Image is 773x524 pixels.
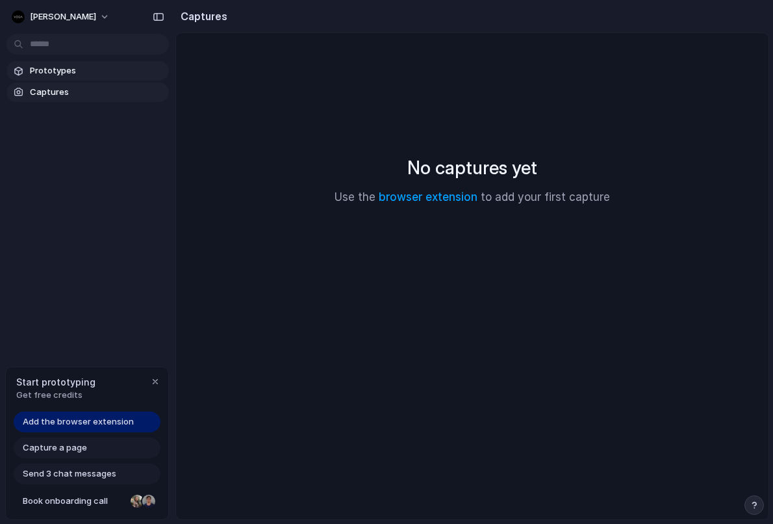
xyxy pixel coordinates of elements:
[30,64,164,77] span: Prototypes
[23,441,87,454] span: Capture a page
[6,7,116,27] button: [PERSON_NAME]
[30,86,164,99] span: Captures
[16,375,95,389] span: Start prototyping
[30,10,96,23] span: [PERSON_NAME]
[14,412,160,432] a: Add the browser extension
[14,491,160,512] a: Book onboarding call
[16,389,95,402] span: Get free credits
[23,495,125,508] span: Book onboarding call
[129,493,145,509] div: Nicole Kubica
[141,493,157,509] div: Christian Iacullo
[6,83,169,102] a: Captures
[175,8,227,24] h2: Captures
[407,154,537,181] h2: No captures yet
[6,61,169,81] a: Prototypes
[379,190,477,203] a: browser extension
[335,189,610,206] p: Use the to add your first capture
[23,467,116,480] span: Send 3 chat messages
[23,415,134,428] span: Add the browser extension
